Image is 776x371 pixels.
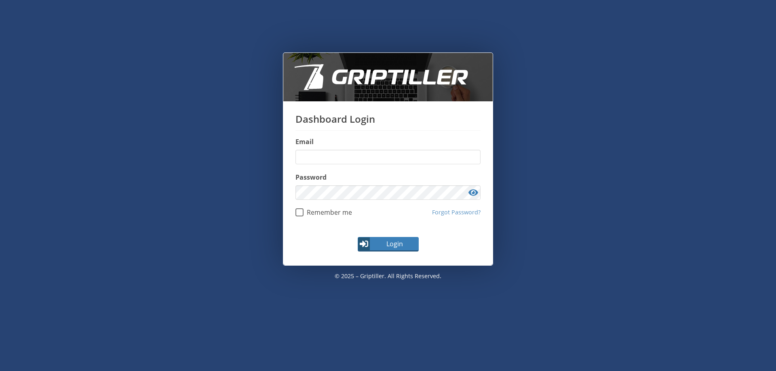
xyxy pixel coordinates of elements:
[371,239,418,249] span: Login
[283,266,493,287] p: © 2025 – Griptiller. All rights reserved.
[432,208,481,217] a: Forgot Password?
[295,113,481,131] h1: Dashboard Login
[304,208,352,216] span: Remember me
[295,172,481,182] label: Password
[358,237,419,252] button: Login
[295,137,481,147] label: Email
